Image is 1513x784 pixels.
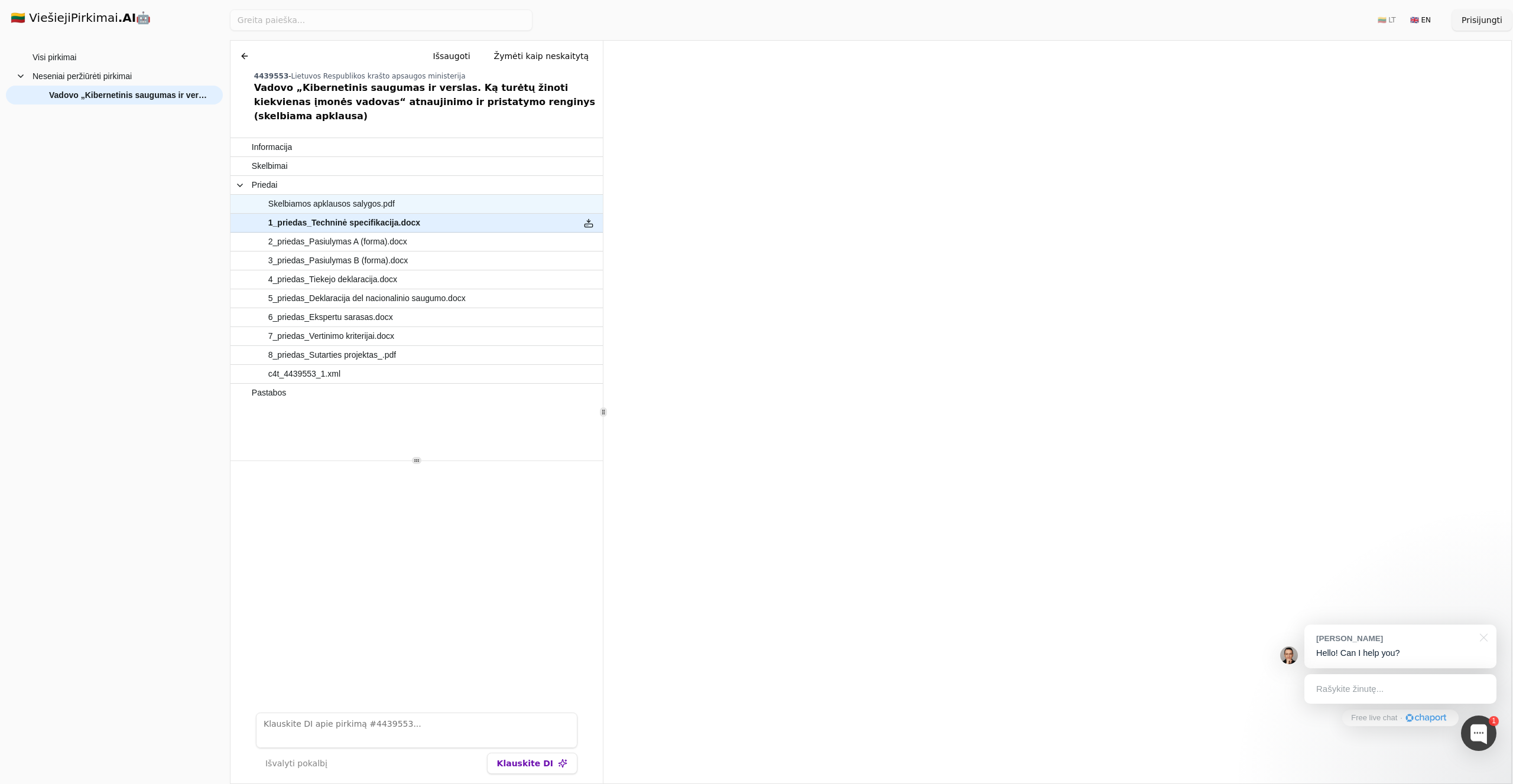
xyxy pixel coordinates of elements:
[268,347,396,364] span: 8_priedas_Sutarties projektas_.pdf
[252,384,286,401] span: Pastabos
[268,233,407,250] span: 2_priedas_Pasiulymas A (forma).docx
[424,45,480,67] button: Išsaugoti
[230,9,533,31] input: Greita paieška...
[1489,716,1499,726] div: 1
[1400,713,1402,724] div: ·
[254,72,288,80] span: 4439553
[268,290,466,307] span: 5_priedas_Deklaracija del nacionalinio saugumo.docx
[268,195,395,213] span: Skelbiamos apklausos salygos.pdf
[1316,647,1485,659] p: Hello! Can I help you?
[268,252,408,269] span: 3_priedas_Pasiulymas B (forma).docx
[49,86,211,104] span: Vadovo „Kibernetinis saugumas ir verslas. Ką turėtų žinoti kiekvienas įmonės vadovas“ atnaujinimo...
[291,72,466,80] span: Lietuvos Respublikos krašto apsaugos ministerija
[485,45,599,67] button: Žymėti kaip neskaitytą
[1304,674,1496,704] div: Rašykite žinutę...
[1316,633,1473,644] div: [PERSON_NAME]
[252,158,288,175] span: Skelbimai
[268,309,393,326] span: 6_priedas_Ekspertu sarasas.docx
[33,67,132,85] span: Neseniai peržiūrėti pirkimai
[33,48,76,66] span: Visi pirkimai
[1452,9,1512,31] button: Prisijungti
[1403,11,1438,30] button: 🇬🇧 EN
[1351,713,1397,724] span: Free live chat
[252,177,278,194] span: Priedai
[268,328,394,345] span: 7_priedas_Vertinimo kriterijai.docx
[268,271,397,288] span: 4_priedas_Tiekejo deklaracija.docx
[252,139,292,156] span: Informacija
[268,214,420,231] span: 1_priedas_Techninė specifikacija.docx
[254,81,598,123] div: Vadovo „Kibernetinis saugumas ir verslas. Ką turėtų žinoti kiekvienas įmonės vadovas“ atnaujinimo...
[268,365,340,383] span: c4t_4439553_1.xml
[254,71,598,81] div: -
[118,11,137,25] strong: .AI
[1342,710,1458,726] a: Free live chat·
[1280,646,1298,664] img: Jonas
[487,753,577,774] button: Klauskite DI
